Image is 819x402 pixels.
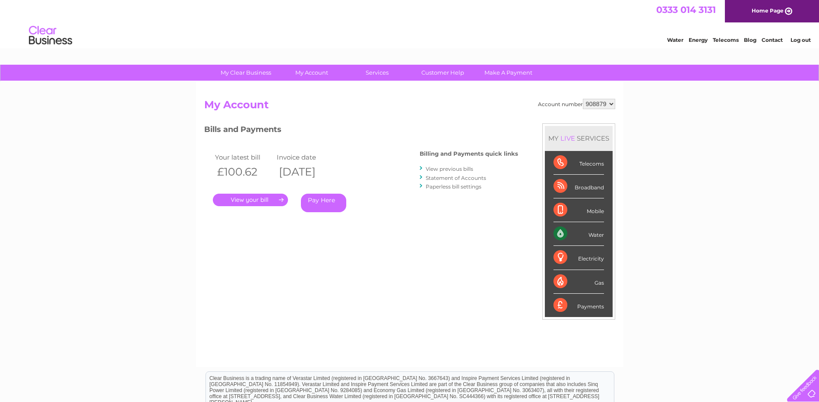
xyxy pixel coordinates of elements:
[204,99,615,115] h2: My Account
[713,37,739,43] a: Telecoms
[689,37,708,43] a: Energy
[553,175,604,198] div: Broadband
[426,183,481,190] a: Paperless bill settings
[342,65,413,81] a: Services
[213,194,288,206] a: .
[553,246,604,270] div: Electricity
[559,134,577,142] div: LIVE
[553,198,604,222] div: Mobile
[553,151,604,175] div: Telecoms
[744,37,756,43] a: Blog
[545,126,613,151] div: MY SERVICES
[426,166,473,172] a: View previous bills
[275,163,337,181] th: [DATE]
[791,37,811,43] a: Log out
[656,4,716,15] a: 0333 014 3131
[210,65,281,81] a: My Clear Business
[276,65,347,81] a: My Account
[553,270,604,294] div: Gas
[204,123,518,138] h3: Bills and Payments
[420,151,518,157] h4: Billing and Payments quick links
[553,294,604,317] div: Payments
[28,22,73,49] img: logo.png
[762,37,783,43] a: Contact
[213,151,275,163] td: Your latest bill
[538,99,615,109] div: Account number
[206,5,614,42] div: Clear Business is a trading name of Verastar Limited (registered in [GEOGRAPHIC_DATA] No. 3667643...
[426,175,486,181] a: Statement of Accounts
[473,65,544,81] a: Make A Payment
[275,151,337,163] td: Invoice date
[667,37,683,43] a: Water
[213,163,275,181] th: £100.62
[301,194,346,212] a: Pay Here
[553,222,604,246] div: Water
[407,65,478,81] a: Customer Help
